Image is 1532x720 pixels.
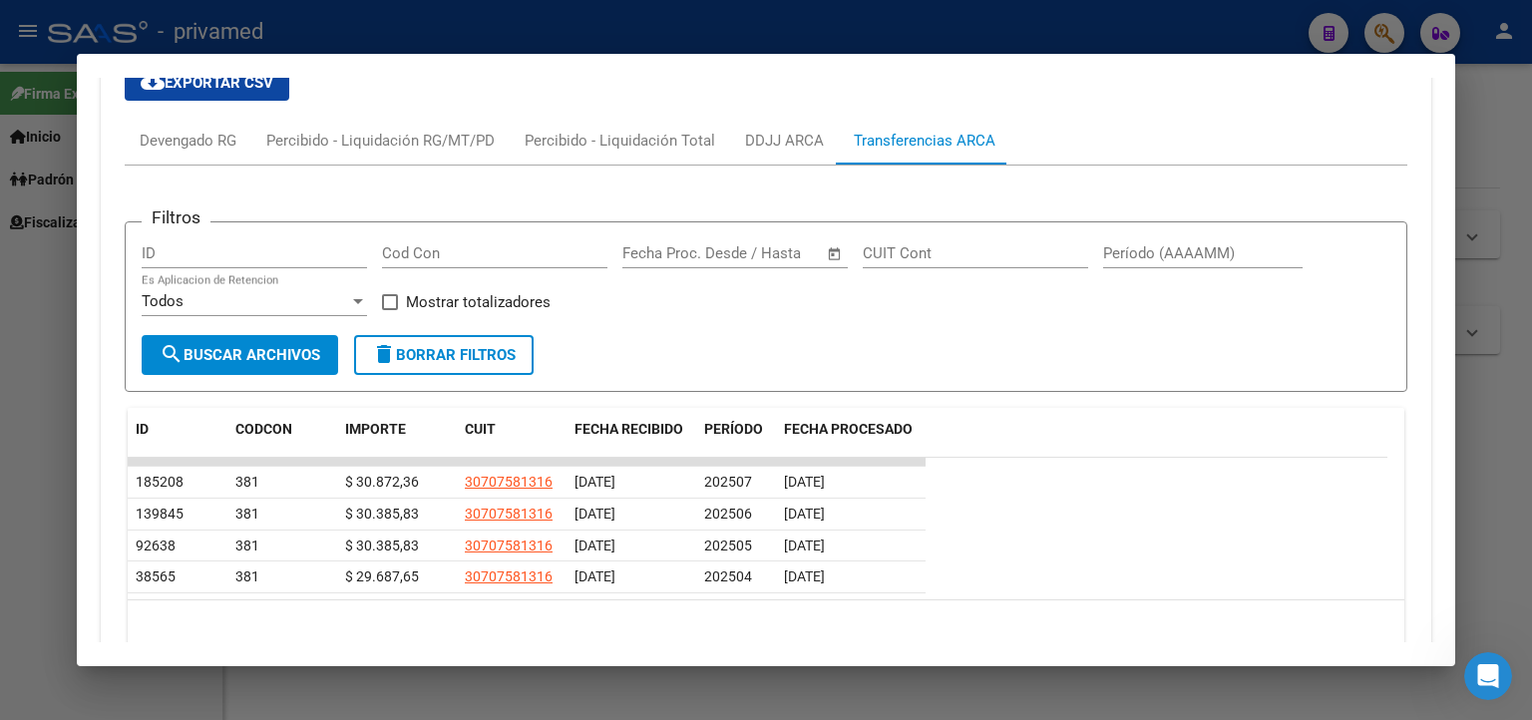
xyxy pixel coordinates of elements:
span: [DATE] [784,568,825,584]
datatable-header-cell: IMPORTE [337,408,457,474]
div: Percibido - Liquidación Total [525,130,715,152]
div: DDJJ ARCA [745,130,824,152]
iframe: Intercom live chat [1464,652,1512,700]
div: Transferencias ARCA [854,130,995,152]
span: 202504 [704,568,752,584]
span: 30707581316 [465,568,553,584]
datatable-header-cell: PERÍODO [696,408,776,474]
span: Mostrar totalizadores [406,290,551,314]
span: Borrar Filtros [372,346,516,364]
span: 185208 [136,474,184,490]
mat-icon: cloud_download [141,70,165,94]
span: Exportar CSV [141,74,273,92]
input: Fecha fin [721,244,818,262]
div: Devengado RG [140,130,236,152]
span: 202507 [704,474,752,490]
h3: Filtros [142,206,210,228]
input: Fecha inicio [622,244,703,262]
span: 38565 [136,568,176,584]
span: 30707581316 [465,506,553,522]
button: Buscar Archivos [142,335,338,375]
span: 30707581316 [465,538,553,553]
span: $ 29.687,65 [345,568,419,584]
datatable-header-cell: CODCON [227,408,297,474]
datatable-header-cell: FECHA RECIBIDO [567,408,696,474]
span: FECHA RECIBIDO [574,421,683,437]
span: Buscar Archivos [160,346,320,364]
span: 139845 [136,506,184,522]
span: [DATE] [784,538,825,553]
span: 381 [235,506,259,522]
span: 30707581316 [465,474,553,490]
span: [DATE] [784,506,825,522]
span: ID [136,421,149,437]
span: [DATE] [574,568,615,584]
button: Exportar CSV [125,65,289,101]
span: IMPORTE [345,421,406,437]
span: [DATE] [574,506,615,522]
datatable-header-cell: ID [128,408,227,474]
div: Percibido - Liquidación RG/MT/PD [266,130,495,152]
span: FECHA PROCESADO [784,421,913,437]
span: 381 [235,474,259,490]
span: 381 [235,568,259,584]
button: Open calendar [823,242,846,265]
span: CUIT [465,421,496,437]
button: Borrar Filtros [354,335,534,375]
div: Aportes y Contribuciones del Afiliado: 20232219190 [101,17,1431,699]
mat-icon: delete [372,342,396,366]
span: 202506 [704,506,752,522]
span: 92638 [136,538,176,553]
span: [DATE] [784,474,825,490]
span: PERÍODO [704,421,763,437]
span: 202505 [704,538,752,553]
datatable-header-cell: FECHA PROCESADO [776,408,926,474]
span: [DATE] [574,474,615,490]
span: $ 30.872,36 [345,474,419,490]
mat-icon: search [160,342,184,366]
span: [DATE] [574,538,615,553]
span: $ 30.385,83 [345,506,419,522]
span: $ 30.385,83 [345,538,419,553]
span: 381 [235,538,259,553]
span: CODCON [235,421,292,437]
span: Todos [142,292,184,310]
datatable-header-cell: CUIT [457,408,567,474]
